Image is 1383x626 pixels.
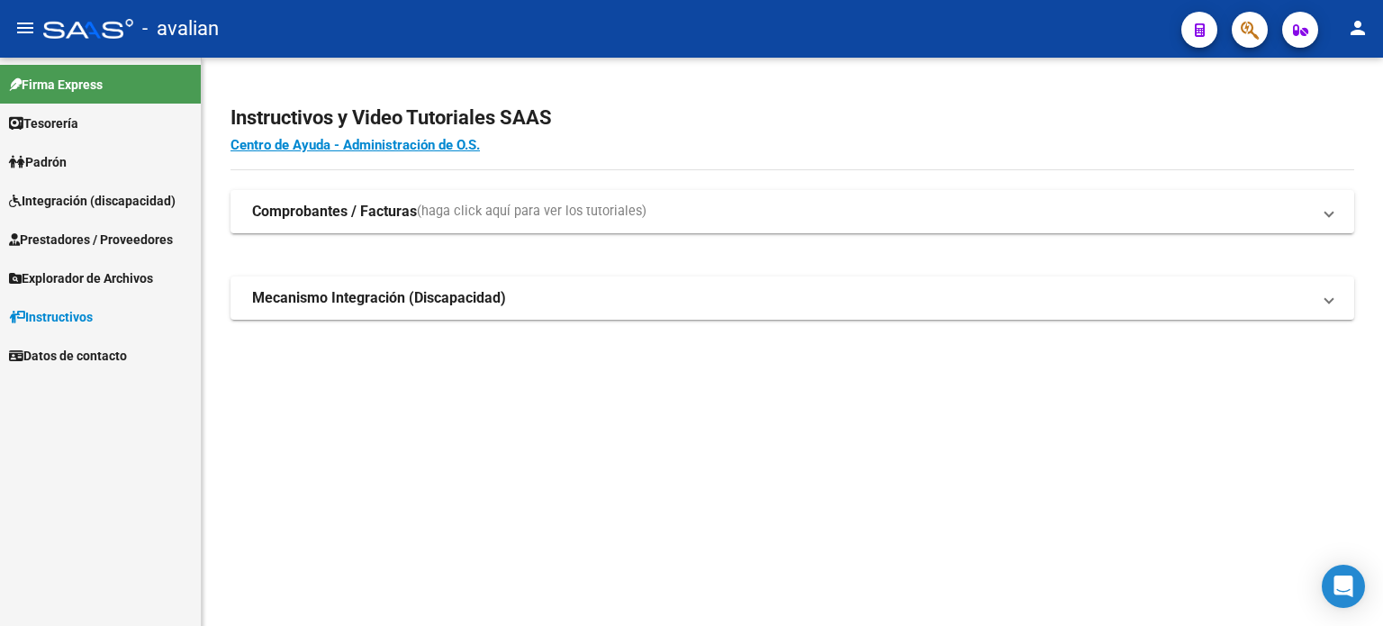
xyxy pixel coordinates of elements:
mat-icon: menu [14,17,36,39]
span: Firma Express [9,75,103,95]
span: (haga click aquí para ver los tutoriales) [417,202,646,222]
span: Tesorería [9,113,78,133]
a: Centro de Ayuda - Administración de O.S. [230,137,480,153]
div: Open Intercom Messenger [1322,565,1365,608]
span: Padrón [9,152,67,172]
strong: Mecanismo Integración (Discapacidad) [252,288,506,308]
span: Datos de contacto [9,346,127,366]
span: Instructivos [9,307,93,327]
span: Explorador de Archivos [9,268,153,288]
span: Integración (discapacidad) [9,191,176,211]
mat-expansion-panel-header: Comprobantes / Facturas(haga click aquí para ver los tutoriales) [230,190,1354,233]
span: - avalian [142,9,219,49]
span: Prestadores / Proveedores [9,230,173,249]
mat-expansion-panel-header: Mecanismo Integración (Discapacidad) [230,277,1354,320]
strong: Comprobantes / Facturas [252,202,417,222]
h2: Instructivos y Video Tutoriales SAAS [230,101,1354,135]
mat-icon: person [1347,17,1369,39]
